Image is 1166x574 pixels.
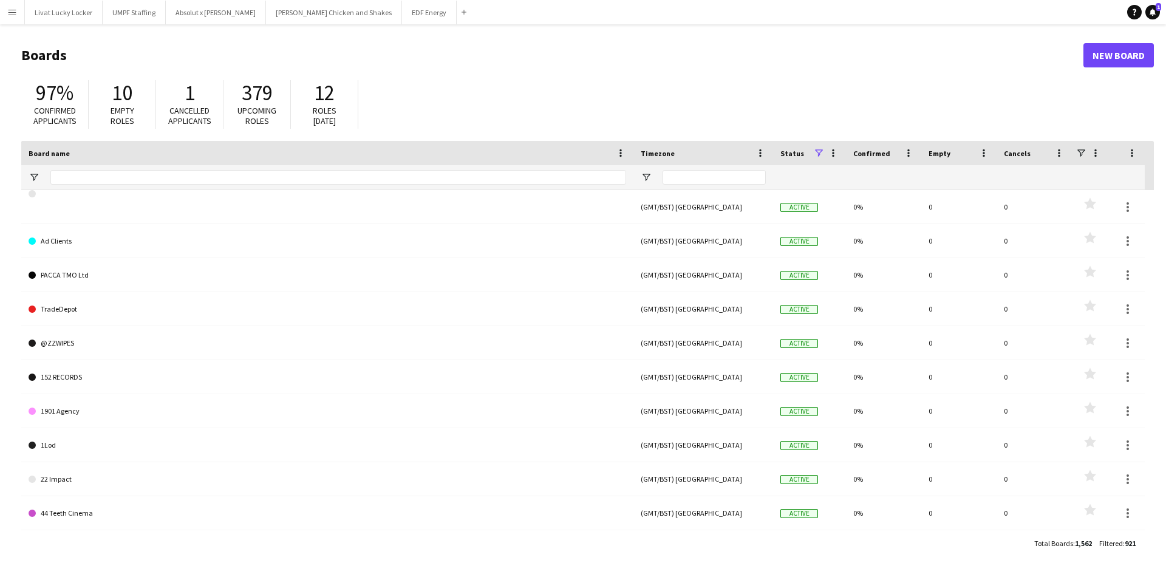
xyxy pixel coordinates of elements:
[633,224,773,258] div: (GMT/BST) [GEOGRAPHIC_DATA]
[1099,539,1123,548] span: Filtered
[780,475,818,484] span: Active
[846,190,921,224] div: 0%
[166,1,266,24] button: Absolut x [PERSON_NAME]
[997,258,1072,292] div: 0
[780,441,818,450] span: Active
[853,149,890,158] span: Confirmed
[266,1,402,24] button: [PERSON_NAME] Chicken and Shakes
[846,360,921,394] div: 0%
[929,149,950,158] span: Empty
[33,105,77,126] span: Confirmed applicants
[633,360,773,394] div: (GMT/BST) [GEOGRAPHIC_DATA]
[997,190,1072,224] div: 0
[846,462,921,496] div: 0%
[29,149,70,158] span: Board name
[29,530,626,564] a: A & A
[1034,531,1092,555] div: :
[997,292,1072,326] div: 0
[780,203,818,212] span: Active
[663,170,766,185] input: Timezone Filter Input
[29,326,626,360] a: @ZZWIPES
[997,462,1072,496] div: 0
[780,407,818,416] span: Active
[36,80,73,106] span: 97%
[997,394,1072,428] div: 0
[846,292,921,326] div: 0%
[1099,531,1136,555] div: :
[780,339,818,348] span: Active
[780,373,818,382] span: Active
[997,326,1072,360] div: 0
[1145,5,1160,19] a: 1
[921,360,997,394] div: 0
[997,496,1072,530] div: 0
[780,509,818,518] span: Active
[633,530,773,564] div: (GMT/BST) [GEOGRAPHIC_DATA]
[1125,539,1136,548] span: 921
[780,149,804,158] span: Status
[1034,539,1073,548] span: Total Boards
[641,149,675,158] span: Timezone
[846,394,921,428] div: 0%
[641,172,652,183] button: Open Filter Menu
[921,326,997,360] div: 0
[314,80,335,106] span: 12
[29,258,626,292] a: PACCA TMO Ltd
[103,1,166,24] button: UMPF Staffing
[1004,149,1031,158] span: Cancels
[29,394,626,428] a: 1901 Agency
[112,80,132,106] span: 10
[997,224,1072,258] div: 0
[29,496,626,530] a: 44 Teeth Cinema
[997,428,1072,462] div: 0
[633,292,773,326] div: (GMT/BST) [GEOGRAPHIC_DATA]
[29,428,626,462] a: 1Lod
[1083,43,1154,67] a: New Board
[846,530,921,564] div: 0%
[185,80,195,106] span: 1
[780,271,818,280] span: Active
[29,224,626,258] a: Ad Clients
[997,360,1072,394] div: 0
[921,190,997,224] div: 0
[846,428,921,462] div: 0%
[313,105,336,126] span: Roles [DATE]
[21,46,1083,64] h1: Boards
[633,258,773,292] div: (GMT/BST) [GEOGRAPHIC_DATA]
[633,462,773,496] div: (GMT/BST) [GEOGRAPHIC_DATA]
[29,462,626,496] a: 22 Impact
[237,105,276,126] span: Upcoming roles
[29,172,39,183] button: Open Filter Menu
[1156,3,1161,11] span: 1
[633,190,773,224] div: (GMT/BST) [GEOGRAPHIC_DATA]
[921,224,997,258] div: 0
[921,394,997,428] div: 0
[50,170,626,185] input: Board name Filter Input
[633,428,773,462] div: (GMT/BST) [GEOGRAPHIC_DATA]
[242,80,273,106] span: 379
[168,105,211,126] span: Cancelled applicants
[1075,539,1092,548] span: 1,562
[846,258,921,292] div: 0%
[921,428,997,462] div: 0
[921,258,997,292] div: 0
[921,292,997,326] div: 0
[846,224,921,258] div: 0%
[780,237,818,246] span: Active
[633,496,773,530] div: (GMT/BST) [GEOGRAPHIC_DATA]
[633,326,773,360] div: (GMT/BST) [GEOGRAPHIC_DATA]
[921,462,997,496] div: 0
[846,496,921,530] div: 0%
[29,292,626,326] a: TradeDepot
[402,1,457,24] button: EDF Energy
[111,105,134,126] span: Empty roles
[29,360,626,394] a: 152 RECORDS
[846,326,921,360] div: 0%
[921,496,997,530] div: 0
[633,394,773,428] div: (GMT/BST) [GEOGRAPHIC_DATA]
[780,305,818,314] span: Active
[25,1,103,24] button: Livat Lucky Locker
[921,530,997,564] div: 0
[997,530,1072,564] div: 0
